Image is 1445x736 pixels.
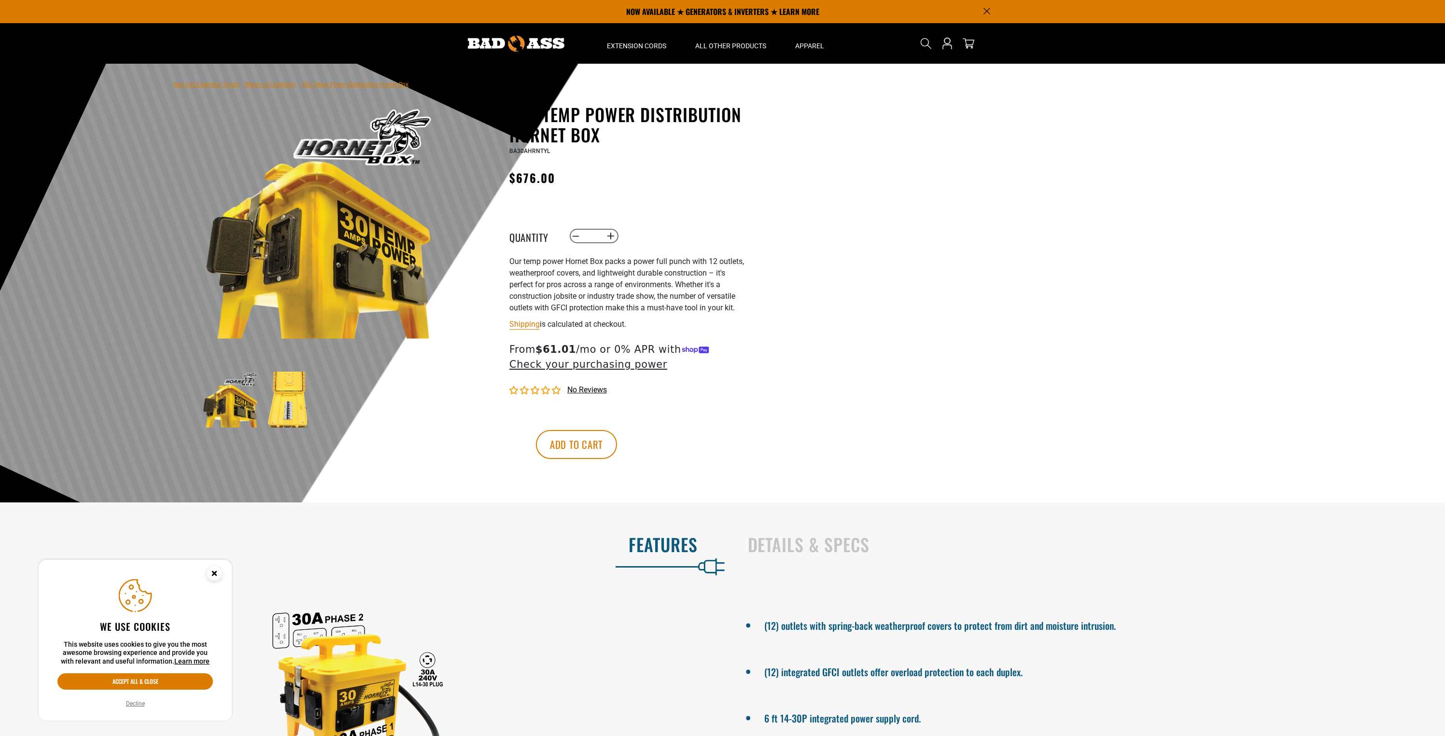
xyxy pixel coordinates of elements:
[174,81,239,88] a: Bad Ass Extension Cords
[57,640,213,666] p: This website uses cookies to give you the most awesome browsing experience and provide you with r...
[57,673,213,690] button: Accept all & close
[509,386,562,395] span: 0.00 stars
[509,104,746,145] h1: 30A Temp Power Distribution Hornet Box
[607,42,666,50] span: Extension Cords
[174,657,210,665] a: Learn more
[795,42,824,50] span: Apparel
[509,318,746,331] div: is calculated at checkout.
[241,81,243,88] span: ›
[468,36,564,52] img: Bad Ass Extension Cords
[302,81,408,88] span: 30A Temp Power Distribution Hornet Box
[748,534,1425,555] h2: Details & Specs
[57,620,213,633] h2: We use cookies
[20,534,698,555] h2: Features
[509,169,556,186] span: $676.00
[567,385,607,394] span: No reviews
[174,78,408,90] nav: breadcrumbs
[298,81,300,88] span: ›
[764,616,1412,633] li: (12) outlets with spring-back weatherproof covers to protect from dirt and moisture intrusion.
[918,36,934,51] summary: Search
[509,230,558,242] label: Quantity
[39,560,232,721] aside: Cookie Consent
[509,319,540,329] a: Shipping
[764,708,1412,726] li: 6 ft 14-30P integrated power supply cord.
[592,23,681,64] summary: Extension Cords
[695,42,766,50] span: All Other Products
[764,662,1412,680] li: (12) integrated GFCI outlets offer overload protection to each duplex.
[123,699,148,708] button: Decline
[509,148,550,154] span: BA30AHRNTYL
[681,23,781,64] summary: All Other Products
[536,430,617,459] button: Add to cart
[781,23,839,64] summary: Apparel
[245,81,296,88] a: Return to Collection
[509,257,744,312] span: Our temp power Hornet Box packs a power full punch with 12 outlets, weatherproof covers, and ligh...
